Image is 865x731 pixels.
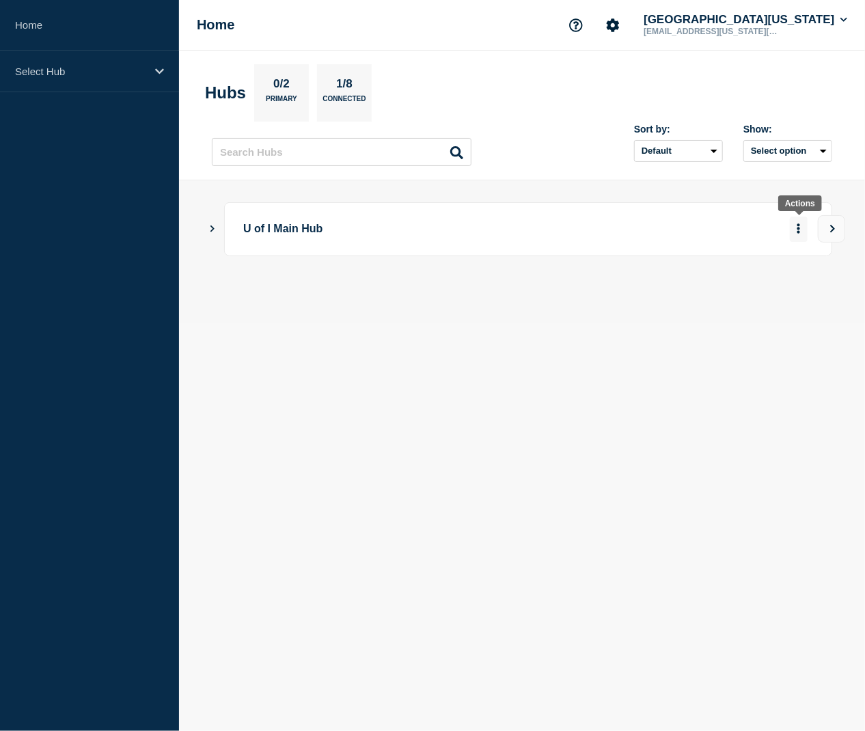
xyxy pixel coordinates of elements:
[790,217,808,242] button: More actions
[634,140,723,162] select: Sort by
[599,11,627,40] button: Account settings
[212,138,471,166] input: Search Hubs
[15,66,146,77] p: Select Hub
[641,27,783,36] p: [EMAIL_ADDRESS][US_STATE][DOMAIN_NAME]
[197,17,235,33] h1: Home
[266,95,297,109] p: Primary
[205,83,246,102] h2: Hubs
[785,199,815,208] div: Actions
[331,77,358,95] p: 1/8
[269,77,295,95] p: 0/2
[743,124,832,135] div: Show:
[209,224,216,234] button: Show Connected Hubs
[562,11,590,40] button: Support
[634,124,723,135] div: Sort by:
[322,95,366,109] p: Connected
[641,13,850,27] button: [GEOGRAPHIC_DATA][US_STATE]
[818,215,845,243] button: View
[743,140,832,162] button: Select option
[243,217,733,242] p: U of I Main Hub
